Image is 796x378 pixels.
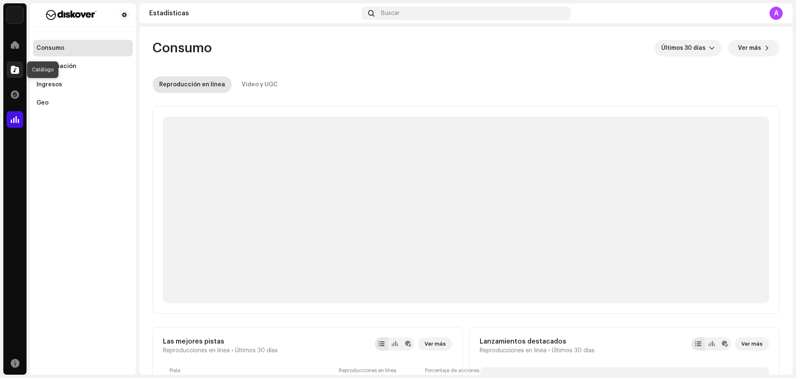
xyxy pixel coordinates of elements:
[661,40,709,56] span: Últimos 30 días
[231,347,233,354] span: •
[769,7,783,20] div: A
[242,76,278,93] div: Video y UGC
[339,367,422,374] div: Reproducciones en línea
[728,40,779,56] button: Ver más
[33,40,133,56] re-m-nav-item: Consumo
[159,76,225,93] div: Reproducción en línea
[741,336,762,352] span: Ver más
[163,347,230,354] span: Reproducciones en línea
[149,10,358,17] div: Estadísticas
[36,81,62,88] div: Ingresos
[163,337,278,346] div: Las mejores pistas
[235,347,278,354] span: Últimos 30 días
[548,347,550,354] span: •
[738,40,761,56] span: Ver más
[36,100,49,106] div: Geo
[7,7,23,23] img: 297a105e-aa6c-4183-9ff4-27133c00f2e2
[735,337,769,351] button: Ver más
[425,336,446,352] span: Ver más
[381,10,400,17] span: Buscar
[33,76,133,93] re-m-nav-item: Ingresos
[36,63,76,70] div: Participación
[33,95,133,111] re-m-nav-item: Geo
[480,337,595,346] div: Lanzamientos destacados
[480,347,546,354] span: Reproducciones en línea
[425,367,446,374] div: Porcentaje de acciones
[170,367,335,374] div: Pista
[36,45,64,51] div: Consumo
[33,58,133,75] re-m-nav-item: Participación
[36,10,106,20] img: f29a3560-dd48-4e38-b32b-c7dc0a486f0f
[709,40,715,56] div: dropdown trigger
[552,347,595,354] span: Últimos 30 días
[418,337,452,351] button: Ver más
[153,40,212,56] span: Consumo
